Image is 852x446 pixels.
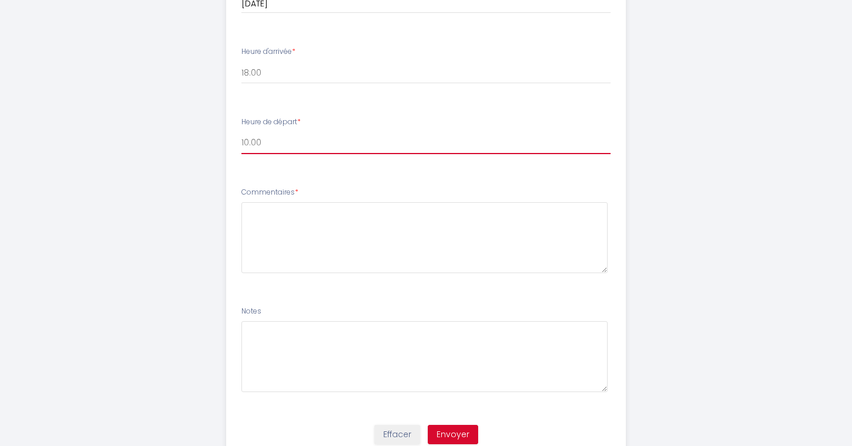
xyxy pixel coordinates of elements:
label: Heure d'arrivée [241,46,295,57]
button: Effacer [374,425,420,445]
label: Commentaires [241,187,298,198]
label: Notes [241,306,261,317]
button: Envoyer [428,425,478,445]
label: Heure de départ [241,117,301,128]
